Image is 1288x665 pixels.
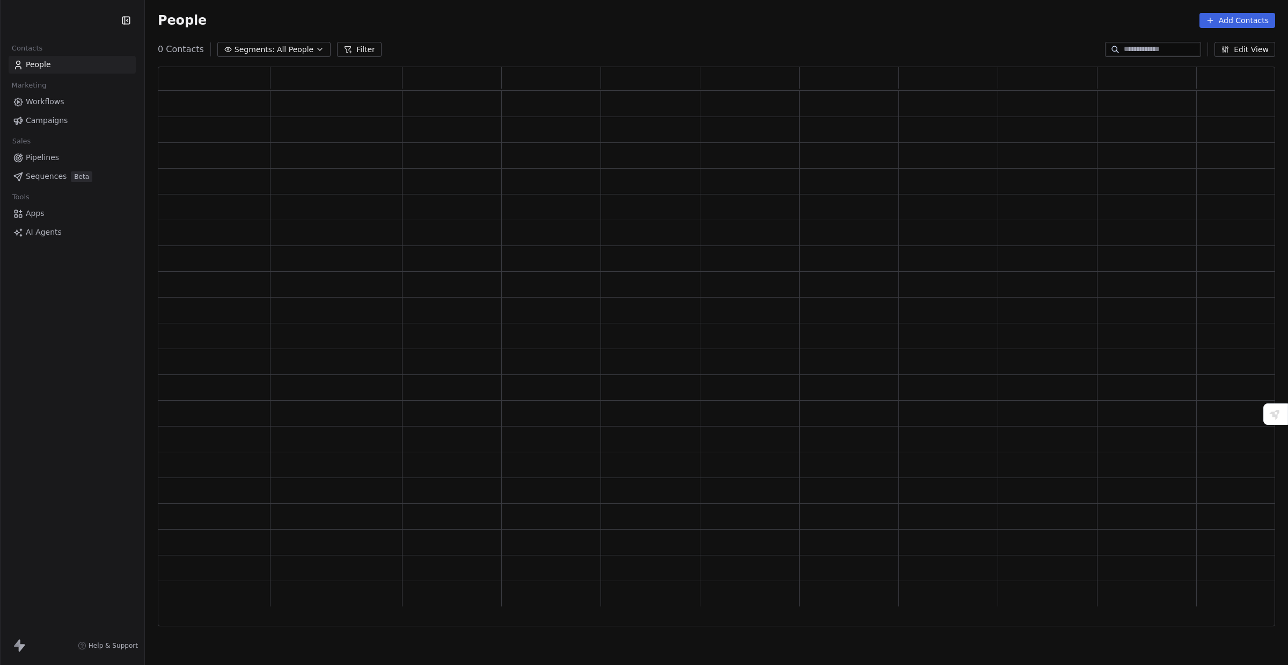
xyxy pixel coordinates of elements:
[26,115,68,126] span: Campaigns
[89,641,138,650] span: Help & Support
[9,205,136,222] a: Apps
[26,171,67,182] span: Sequences
[9,149,136,167] a: Pipelines
[9,112,136,129] a: Campaigns
[7,77,51,93] span: Marketing
[26,96,64,107] span: Workflows
[7,40,47,56] span: Contacts
[26,152,59,163] span: Pipelines
[9,168,136,185] a: SequencesBeta
[9,223,136,241] a: AI Agents
[277,44,313,55] span: All People
[8,133,35,149] span: Sales
[9,93,136,111] a: Workflows
[235,44,275,55] span: Segments:
[71,171,92,182] span: Beta
[78,641,138,650] a: Help & Support
[1199,13,1275,28] button: Add Contacts
[158,12,207,28] span: People
[158,43,204,56] span: 0 Contacts
[26,208,45,219] span: Apps
[26,59,51,70] span: People
[9,56,136,74] a: People
[337,42,382,57] button: Filter
[26,227,62,238] span: AI Agents
[1214,42,1275,57] button: Edit View
[8,189,34,205] span: Tools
